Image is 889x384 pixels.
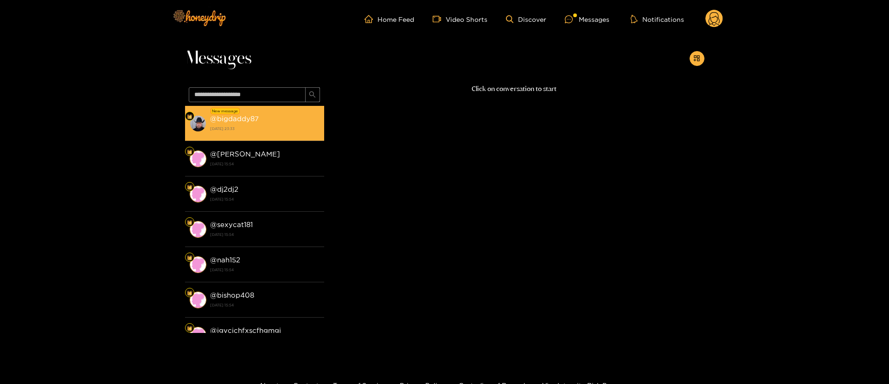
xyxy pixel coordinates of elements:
[190,186,206,202] img: conversation
[190,292,206,308] img: conversation
[187,255,192,260] img: Fan Level
[365,15,377,23] span: home
[210,124,320,133] strong: [DATE] 23:33
[693,55,700,63] span: appstore-add
[190,150,206,167] img: conversation
[187,149,192,155] img: Fan Level
[210,326,281,334] strong: @ jgvcjchfxscfhgmgj
[210,266,320,274] strong: [DATE] 15:54
[190,115,206,132] img: conversation
[187,114,192,119] img: Fan Level
[210,256,240,264] strong: @ nah152
[690,51,704,66] button: appstore-add
[506,15,546,23] a: Discover
[628,14,687,24] button: Notifications
[365,15,414,23] a: Home Feed
[565,14,609,25] div: Messages
[210,301,320,309] strong: [DATE] 15:54
[210,291,254,299] strong: @ bishop408
[187,184,192,190] img: Fan Level
[210,115,259,123] strong: @ bigdaddy87
[187,220,192,225] img: Fan Level
[433,15,446,23] span: video-camera
[187,290,192,296] img: Fan Level
[190,256,206,273] img: conversation
[433,15,487,23] a: Video Shorts
[309,91,316,99] span: search
[190,221,206,238] img: conversation
[324,84,704,94] p: Click on conversation to start
[185,47,251,70] span: Messages
[187,325,192,331] img: Fan Level
[210,150,280,158] strong: @ [PERSON_NAME]
[210,230,320,239] strong: [DATE] 15:54
[305,87,320,102] button: search
[210,160,320,168] strong: [DATE] 15:54
[210,221,253,228] strong: @ sexycat181
[210,195,320,203] strong: [DATE] 15:54
[190,327,206,344] img: conversation
[211,108,240,114] div: New message
[210,185,238,193] strong: @ dj2dj2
